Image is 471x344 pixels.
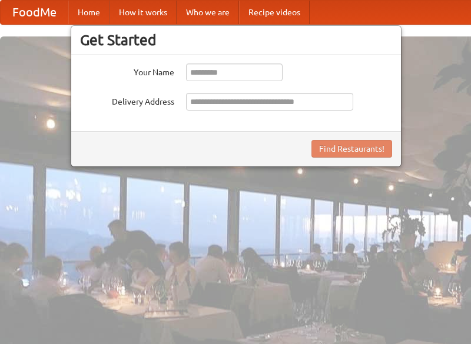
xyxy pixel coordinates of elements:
label: Your Name [80,64,174,78]
label: Delivery Address [80,93,174,108]
a: How it works [110,1,177,24]
a: Home [68,1,110,24]
button: Find Restaurants! [311,140,392,158]
a: Recipe videos [239,1,310,24]
a: Who we are [177,1,239,24]
h3: Get Started [80,31,392,49]
a: FoodMe [1,1,68,24]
